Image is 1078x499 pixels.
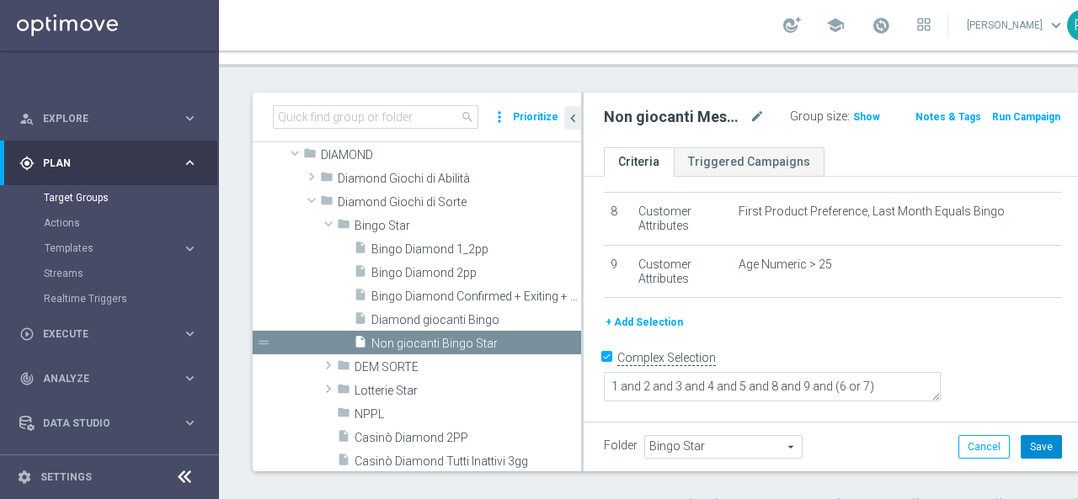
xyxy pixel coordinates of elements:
label: Complex Selection [617,350,716,366]
span: Age Numeric > 25 [739,257,832,272]
a: Triggered Campaigns [674,147,825,177]
span: NPPL [355,407,581,422]
span: keyboard_arrow_down [1047,16,1065,35]
i: keyboard_arrow_right [182,110,198,126]
i: insert_drive_file [354,288,367,307]
button: gps_fixed Plan keyboard_arrow_right [19,157,199,170]
button: Prioritize [510,106,561,129]
i: chevron_left [565,110,581,126]
div: Realtime Triggers [44,286,217,311]
input: Quick find group or folder [273,105,478,129]
button: track_changes Analyze keyboard_arrow_right [19,372,199,385]
button: Notes & Tags [914,108,983,126]
i: insert_drive_file [354,264,367,284]
span: Lotterie Star [355,384,581,398]
div: Streams [44,261,217,286]
div: Execute [19,326,182,342]
span: Bingo Diamond 1_2pp [371,242,581,257]
label: Folder [604,438,638,453]
div: Analyze [19,371,182,386]
button: person_search Explore keyboard_arrow_right [19,112,199,125]
div: Actions [44,210,217,236]
i: insert_drive_file [337,453,350,472]
a: Streams [44,267,175,280]
a: Target Groups [44,191,175,204]
div: Optibot [19,445,198,490]
i: insert_drive_file [354,335,367,354]
i: more_vert [491,105,508,129]
i: folder [337,406,350,425]
span: First Product Preference, Last Month Equals Bingo [739,204,1005,219]
span: Bingo Diamond 2pp [371,266,581,280]
h2: Non giocanti Mese Bingo Star [604,107,746,127]
button: + Add Selection [604,313,685,332]
span: Diamond giocanti Bingo [371,313,581,327]
td: 9 [604,245,632,298]
div: Plan [19,156,182,171]
button: Cancel [958,435,1010,459]
span: DEM SORTE [355,360,581,374]
span: search [461,110,474,124]
a: Realtime Triggers [44,292,175,305]
i: folder [320,194,334,213]
i: folder [337,217,350,236]
span: Diamond Giochi di Sorte [338,195,581,210]
span: Casin&#xF2; Diamond 2PP [355,431,581,445]
a: Optibot [43,445,176,490]
i: keyboard_arrow_right [182,370,198,386]
i: keyboard_arrow_right [182,326,198,342]
i: folder [337,382,350,401]
i: folder [320,170,334,189]
button: play_circle_outline Execute keyboard_arrow_right [19,327,199,341]
i: settings [17,470,32,485]
span: Analyze [43,374,182,384]
i: folder [337,358,350,378]
button: Run Campaign [990,108,1062,126]
span: Non giocanti Bingo Star [371,337,581,351]
span: school [826,16,845,35]
div: Templates [45,243,182,253]
span: Diamond Giochi di Abilit&#xE0; [338,172,581,186]
i: keyboard_arrow_right [182,241,198,257]
i: person_search [19,111,35,126]
i: play_circle_outline [19,326,35,342]
i: insert_drive_file [337,429,350,449]
a: [PERSON_NAME]keyboard_arrow_down [965,13,1067,38]
i: gps_fixed [19,156,35,171]
span: Templates [45,243,165,253]
a: Criteria [604,147,674,177]
button: Data Studio keyboard_arrow_right [19,417,199,430]
span: Bingo Diamond Confirmed &#x2B; Exiting &#x2B; Young [371,289,581,304]
div: Data Studio [19,416,182,431]
div: Templates [44,236,217,261]
span: Casin&#xF2; Diamond Tutti Inattivi 3gg [355,454,581,469]
span: Execute [43,329,182,339]
span: Data Studio [43,418,182,428]
i: track_changes [19,371,35,386]
a: Settings [40,472,92,482]
i: insert_drive_file [354,241,367,260]
button: Templates keyboard_arrow_right [44,242,199,255]
span: Plan [43,158,182,168]
td: 8 [604,193,632,246]
span: Show [853,111,880,123]
td: Customer Attributes [632,193,733,246]
i: mode_edit [750,107,765,127]
i: keyboard_arrow_right [182,415,198,431]
span: DIAMOND [321,148,581,162]
i: folder [303,146,317,166]
i: insert_drive_file [354,311,367,331]
div: Target Groups [44,185,217,210]
i: keyboard_arrow_right [182,155,198,171]
span: Explore [43,114,182,124]
a: Actions [44,216,175,230]
button: Save [1021,435,1062,459]
label: Group size [790,109,847,124]
button: chevron_left [564,106,581,130]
